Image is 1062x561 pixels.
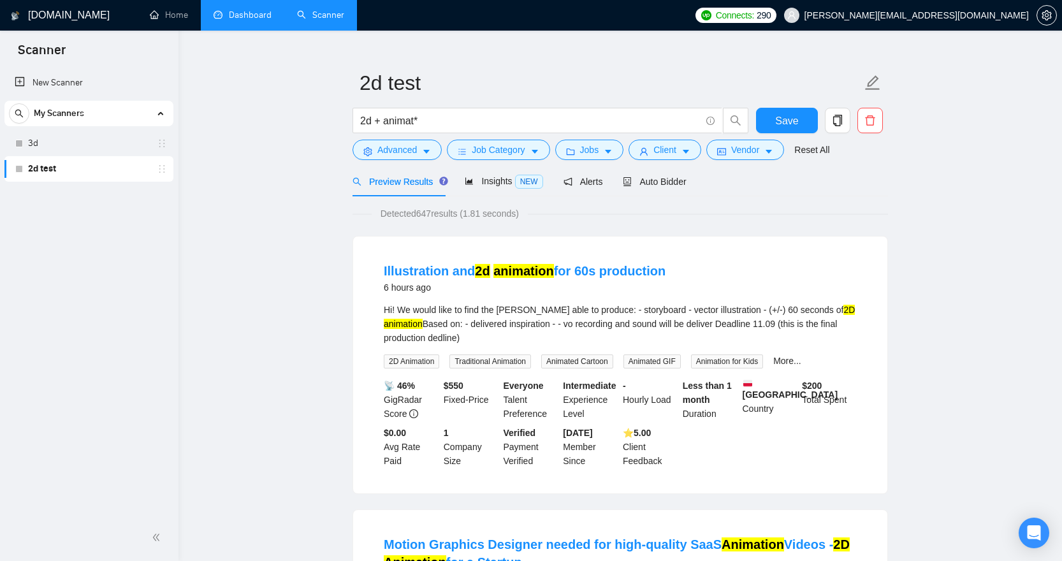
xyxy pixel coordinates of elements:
[826,115,850,126] span: copy
[444,381,463,391] b: $ 550
[555,140,624,160] button: folderJobscaret-down
[722,537,784,551] mark: Animation
[723,108,748,133] button: search
[843,305,855,315] mark: 2D
[560,426,620,468] div: Member Since
[564,177,603,187] span: Alerts
[377,143,417,157] span: Advanced
[381,379,441,421] div: GigRadar Score
[449,354,531,368] span: Traditional Animation
[493,264,553,278] mark: animation
[716,8,754,22] span: Connects:
[157,164,167,174] span: holder
[515,175,543,189] span: NEW
[787,11,796,20] span: user
[1037,5,1057,25] button: setting
[564,177,572,186] span: notification
[441,379,501,421] div: Fixed-Price
[438,175,449,187] div: Tooltip anchor
[10,109,29,118] span: search
[409,409,418,418] span: info-circle
[740,379,800,421] div: Country
[858,115,882,126] span: delete
[799,379,859,421] div: Total Spent
[297,10,344,20] a: searchScanner
[833,537,850,551] mark: 2D
[756,108,818,133] button: Save
[773,356,801,366] a: More...
[794,143,829,157] a: Reset All
[353,140,442,160] button: settingAdvancedcaret-down
[623,381,626,391] b: -
[360,67,862,99] input: Scanner name...
[680,379,740,421] div: Duration
[604,147,613,156] span: caret-down
[501,426,561,468] div: Payment Verified
[4,70,173,96] li: New Scanner
[706,140,784,160] button: idcardVendorcaret-down
[458,147,467,156] span: bars
[150,10,188,20] a: homeHome
[504,381,544,391] b: Everyone
[775,113,798,129] span: Save
[530,147,539,156] span: caret-down
[541,354,613,368] span: Animated Cartoon
[34,101,84,126] span: My Scanners
[8,41,76,68] span: Scanner
[441,426,501,468] div: Company Size
[472,143,525,157] span: Job Category
[731,143,759,157] span: Vendor
[422,147,431,156] span: caret-down
[465,176,542,186] span: Insights
[620,426,680,468] div: Client Feedback
[724,115,748,126] span: search
[623,177,686,187] span: Auto Bidder
[1019,518,1049,548] div: Open Intercom Messenger
[623,354,681,368] span: Animated GIF
[501,379,561,421] div: Talent Preference
[743,379,752,388] img: 🇵🇱
[384,381,415,391] b: 📡 46%
[381,426,441,468] div: Avg Rate Paid
[15,70,163,96] a: New Scanner
[802,381,822,391] b: $ 200
[353,177,361,186] span: search
[384,319,423,329] mark: animation
[11,6,20,26] img: logo
[764,147,773,156] span: caret-down
[691,354,763,368] span: Animation for Kids
[465,177,474,186] span: area-chart
[706,117,715,125] span: info-circle
[743,379,838,400] b: [GEOGRAPHIC_DATA]
[757,8,771,22] span: 290
[214,10,272,20] a: dashboardDashboard
[384,428,406,438] b: $0.00
[447,140,549,160] button: barsJob Categorycaret-down
[825,108,850,133] button: copy
[28,156,149,182] a: 2d test
[28,131,149,156] a: 3d
[152,531,164,544] span: double-left
[864,75,881,91] span: edit
[560,379,620,421] div: Experience Level
[857,108,883,133] button: delete
[384,264,666,278] a: Illustration and2d animationfor 60s production
[504,428,536,438] b: Verified
[623,177,632,186] span: robot
[360,113,701,129] input: Search Freelance Jobs...
[620,379,680,421] div: Hourly Load
[1037,10,1056,20] span: setting
[629,140,701,160] button: userClientcaret-down
[563,428,592,438] b: [DATE]
[623,428,651,438] b: ⭐️ 5.00
[701,10,711,20] img: upwork-logo.png
[384,280,666,295] div: 6 hours ago
[683,381,732,405] b: Less than 1 month
[384,303,857,345] div: Hi! We would like to find the [PERSON_NAME] able to produce: - storyboard - vector illustration -...
[372,207,528,221] span: Detected 647 results (1.81 seconds)
[717,147,726,156] span: idcard
[363,147,372,156] span: setting
[653,143,676,157] span: Client
[384,354,439,368] span: 2D Animation
[4,101,173,182] li: My Scanners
